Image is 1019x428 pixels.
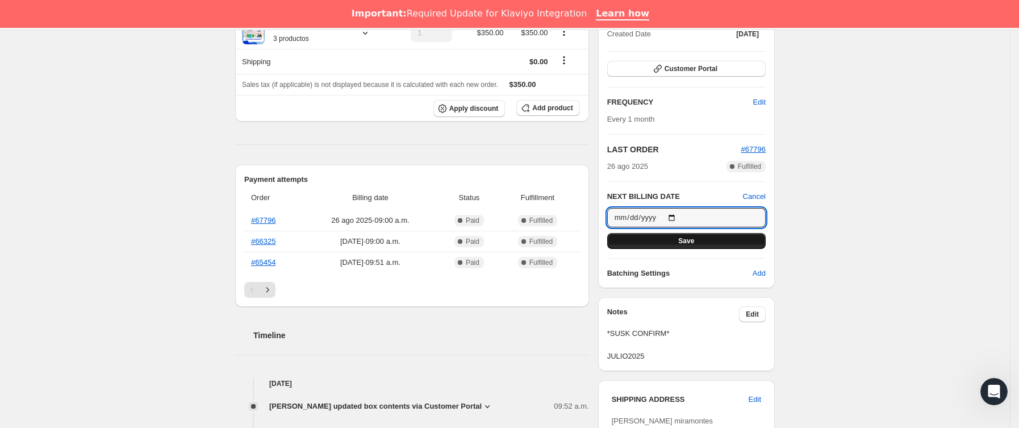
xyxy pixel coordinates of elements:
span: [PERSON_NAME] updated box contents via Customer Portal [269,401,482,412]
th: Shipping [235,49,392,74]
span: [DATE] · 09:51 a.m. [304,257,436,268]
span: 26 ago 2025 [607,161,648,172]
a: #67796 [251,216,275,225]
span: Status [443,192,495,203]
span: Created Date [607,28,651,40]
h3: SHIPPING ADDRESS [612,394,749,405]
button: Edit [746,93,772,111]
button: #67796 [741,144,766,155]
span: Fulfilled [529,237,553,246]
span: Fulfilled [738,162,761,171]
button: Shipping actions [555,54,573,67]
a: Learn how [596,8,649,20]
a: #65454 [251,258,275,267]
span: Every 1 month [607,115,655,123]
h2: Timeline [253,330,589,341]
nav: Paginación [244,282,580,298]
h2: FREQUENCY [607,97,753,108]
span: $350.00 [521,28,548,37]
button: Add [746,264,772,282]
span: Sales tax (if applicable) is not displayed because it is calculated with each new order. [242,81,498,89]
button: Apply discount [433,100,506,117]
span: Paid [466,237,479,246]
h2: LAST ORDER [607,144,741,155]
th: Order [244,185,301,210]
h3: Notes [607,306,740,322]
span: Add [753,268,766,279]
span: [DATE] · 09:00 a.m. [304,236,436,247]
button: Siguiente [260,282,275,298]
span: Edit [749,394,761,405]
iframe: Intercom live chat [980,378,1008,405]
button: Product actions [555,26,573,38]
span: Fulfillment [502,192,573,203]
span: Paid [466,258,479,267]
span: Apply discount [449,104,499,113]
button: [PERSON_NAME] updated box contents via Customer Portal [269,401,493,412]
a: #66325 [251,237,275,246]
span: $350.00 [477,28,504,37]
span: Customer Portal [665,64,717,73]
button: Edit [739,306,766,322]
span: Save [678,236,694,246]
span: Edit [746,310,759,319]
span: [DATE] [736,30,759,39]
button: Customer Portal [607,61,766,77]
span: *SUSK CONFIRM* JULIO2025 [607,328,766,362]
span: Fulfilled [529,258,553,267]
span: Paid [466,216,479,225]
button: Edit [742,390,768,409]
div: Plan básico $350/mes - [265,22,350,44]
span: Edit [753,97,766,108]
b: Important: [352,8,407,19]
span: Add product [532,103,573,113]
h4: [DATE] [235,378,589,389]
button: Cancel [743,191,766,202]
span: 26 ago 2025 · 09:00 a.m. [304,215,436,226]
h2: NEXT BILLING DATE [607,191,743,202]
h6: Batching Settings [607,268,753,279]
h2: Payment attempts [244,174,580,185]
span: Billing date [304,192,436,203]
button: Save [607,233,766,249]
div: Required Update for Klaviyo Integration [352,8,587,19]
span: $350.00 [509,80,536,89]
a: #67796 [741,145,766,153]
small: 3 productos [273,35,309,43]
span: Fulfilled [529,216,553,225]
span: $0.00 [529,57,548,66]
span: 09:52 a.m. [554,401,588,412]
button: Add product [516,100,579,116]
button: [DATE] [729,26,766,42]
